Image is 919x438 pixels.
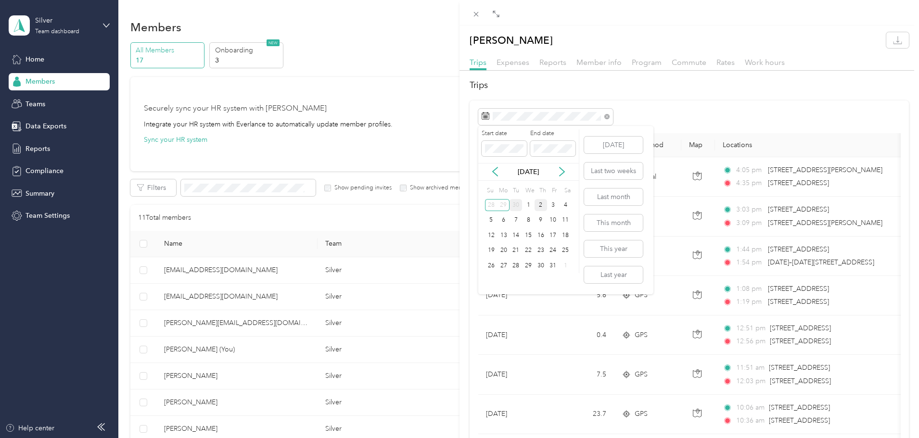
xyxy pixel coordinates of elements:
[470,32,553,48] p: [PERSON_NAME]
[769,363,830,372] span: [STREET_ADDRESS]
[550,355,614,394] td: 7.5
[736,376,766,387] span: 12:03 pm
[584,266,643,283] button: Last year
[522,245,535,257] div: 22
[865,384,919,438] iframe: Everlance-gr Chat Button Frame
[736,323,766,334] span: 12:51 pm
[736,178,764,188] span: 4:35 pm
[635,409,648,419] span: GPS
[768,298,829,306] span: [STREET_ADDRESS]
[535,229,547,241] div: 16
[584,240,643,257] button: This year
[559,260,572,272] div: 1
[559,199,572,211] div: 4
[522,260,535,272] div: 29
[478,276,550,315] td: [DATE]
[768,285,829,293] span: [STREET_ADDRESS]
[559,245,572,257] div: 25
[550,315,614,355] td: 0.4
[498,245,510,257] div: 20
[547,229,560,241] div: 17
[736,336,766,347] span: 12:56 pm
[736,415,765,426] span: 10:36 am
[530,129,575,138] label: End date
[550,276,614,315] td: 5.6
[535,245,547,257] div: 23
[736,257,764,268] span: 1:54 pm
[535,260,547,272] div: 30
[508,167,549,177] p: [DATE]
[716,58,735,67] span: Rates
[485,260,498,272] div: 26
[510,199,522,211] div: 30
[478,355,550,394] td: [DATE]
[635,330,648,340] span: GPS
[736,284,764,294] span: 1:08 pm
[768,205,829,213] span: [STREET_ADDRESS]
[736,402,765,413] span: 10:06 am
[547,260,560,272] div: 31
[485,199,498,211] div: 28
[768,179,829,187] span: [STREET_ADDRESS]
[485,184,494,198] div: Su
[770,377,831,385] span: [STREET_ADDRESS]
[736,363,765,373] span: 11:51 am
[550,184,559,198] div: Fr
[584,214,643,231] button: This month
[559,229,572,241] div: 18
[769,416,830,425] span: [STREET_ADDRESS]
[547,245,560,257] div: 24
[485,214,498,226] div: 5
[769,403,830,412] span: [STREET_ADDRESS]
[768,166,882,174] span: [STREET_ADDRESS][PERSON_NAME]
[510,229,522,241] div: 14
[768,245,829,253] span: [STREET_ADDRESS]
[498,184,508,198] div: Mo
[522,229,535,241] div: 15
[522,214,535,226] div: 8
[559,214,572,226] div: 11
[535,199,547,211] div: 2
[672,58,706,67] span: Commute
[635,369,648,380] span: GPS
[635,290,648,300] span: GPS
[681,133,715,157] th: Map
[478,395,550,434] td: [DATE]
[498,199,510,211] div: 29
[510,245,522,257] div: 21
[768,219,882,227] span: [STREET_ADDRESS][PERSON_NAME]
[632,58,662,67] span: Program
[736,204,764,215] span: 3:03 pm
[511,184,520,198] div: Tu
[482,129,527,138] label: Start date
[498,214,510,226] div: 6
[538,184,547,198] div: Th
[768,258,874,266] span: [DATE]–[DATE][STREET_ADDRESS]
[584,137,643,153] button: [DATE]
[523,184,535,198] div: We
[736,297,764,307] span: 1:19 pm
[562,184,572,198] div: Sa
[498,260,510,272] div: 27
[736,165,764,175] span: 4:05 pm
[770,337,831,345] span: [STREET_ADDRESS]
[510,214,522,226] div: 7
[539,58,566,67] span: Reports
[497,58,529,67] span: Expenses
[485,229,498,241] div: 12
[745,58,785,67] span: Work hours
[770,324,831,332] span: [STREET_ADDRESS]
[736,244,764,255] span: 1:44 pm
[547,214,560,226] div: 10
[550,395,614,434] td: 23.7
[470,79,909,92] h2: Trips
[485,245,498,257] div: 19
[576,58,622,67] span: Member info
[584,188,643,205] button: Last month
[470,58,486,67] span: Trips
[584,163,643,179] button: Last two weeks
[547,199,560,211] div: 3
[522,199,535,211] div: 1
[736,218,764,228] span: 3:09 pm
[510,260,522,272] div: 28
